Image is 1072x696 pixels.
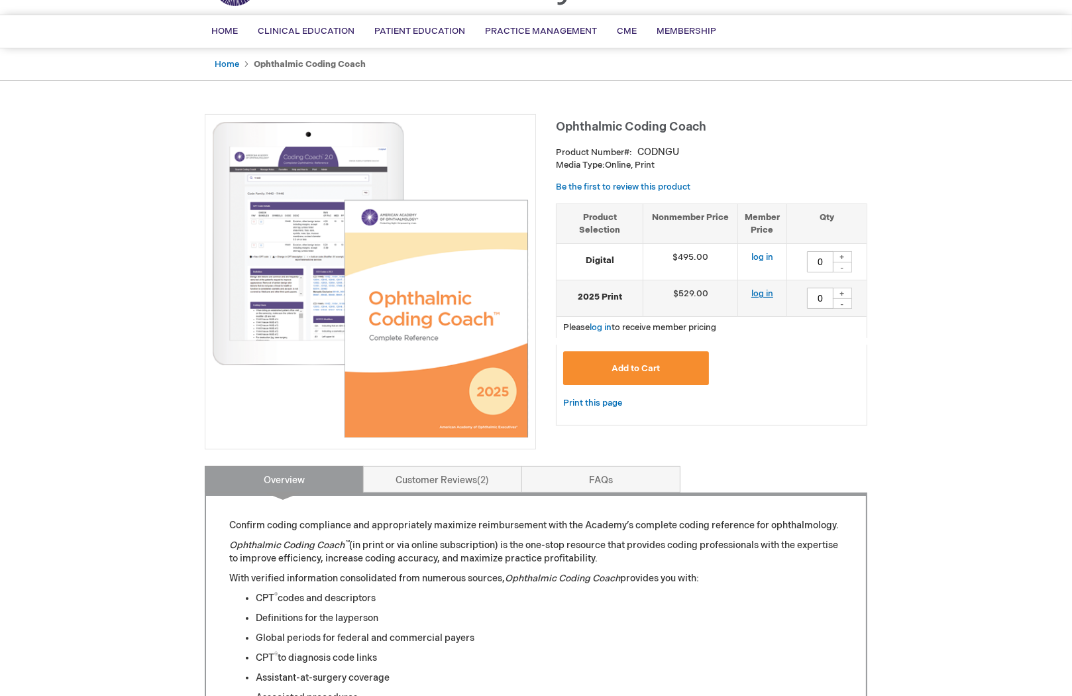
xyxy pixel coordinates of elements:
li: Definitions for the layperson [256,612,843,625]
strong: Digital [563,255,636,267]
li: CPT to diagnosis code links [256,652,843,665]
p: Confirm coding compliance and appropriately maximize reimbursement with the Academy’s complete co... [229,519,843,532]
button: Add to Cart [563,351,709,385]
strong: Media Type: [556,160,605,170]
p: Online, Print [556,159,867,172]
em: Ophthalmic Coding Coach [229,540,349,551]
p: (in print or via online subscription) is the one-stop resource that provides coding professionals... [229,539,843,565]
span: Clinical Education [258,26,354,36]
a: Be the first to review this product [556,182,690,192]
td: $495.00 [643,244,738,280]
span: Patient Education [374,26,465,36]
li: Assistant-at-surgery coverage [256,671,843,685]
a: log in [590,322,612,333]
a: Print this page [563,395,622,412]
li: CPT codes and descriptors [256,592,843,605]
p: With verified information consolidated from numerous sources, provides you with: [229,572,843,585]
span: Practice Management [485,26,597,36]
div: + [832,251,852,262]
a: Home [215,59,239,70]
a: log in [751,252,773,262]
input: Qty [807,251,833,272]
strong: Product Number [556,147,632,158]
div: - [832,262,852,272]
span: Home [211,26,238,36]
a: FAQs [521,466,680,493]
th: Product Selection [557,203,643,243]
span: Ophthalmic Coding Coach [556,120,706,134]
li: Global periods for federal and commercial payers [256,632,843,645]
span: Add to Cart [612,363,660,374]
span: Membership [657,26,716,36]
th: Qty [786,203,867,243]
th: Member Price [737,203,786,243]
div: CODNGU [637,146,679,159]
th: Nonmember Price [643,203,738,243]
img: Ophthalmic Coding Coach [212,121,529,438]
sup: ™ [345,539,349,547]
sup: ® [274,592,278,600]
span: 2 [478,475,490,486]
span: CME [617,26,637,36]
div: - [832,298,852,309]
em: Ophthalmic Coding Coach [505,573,620,584]
strong: 2025 Print [563,291,636,304]
a: Overview [205,466,364,493]
a: log in [751,288,773,299]
span: Please to receive member pricing [563,322,716,333]
div: + [832,288,852,299]
input: Qty [807,288,833,309]
strong: Ophthalmic Coding Coach [254,59,366,70]
a: Customer Reviews2 [363,466,522,493]
td: $529.00 [643,280,738,317]
sup: ® [274,652,278,660]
